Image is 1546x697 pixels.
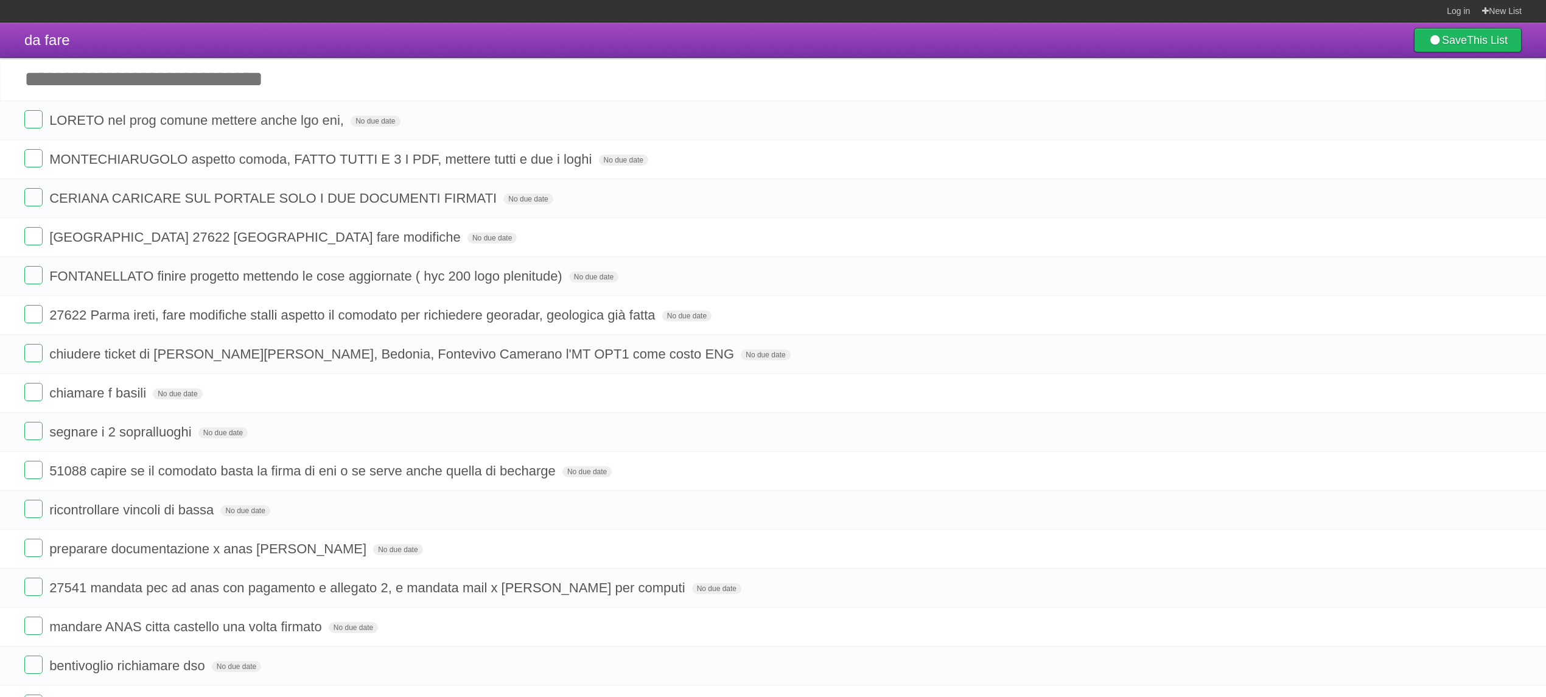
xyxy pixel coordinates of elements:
[24,422,43,440] label: Done
[1467,34,1508,46] b: This List
[212,661,261,672] span: No due date
[198,427,248,438] span: No due date
[569,271,618,282] span: No due date
[24,500,43,518] label: Done
[49,229,464,245] span: [GEOGRAPHIC_DATA] 27622 [GEOGRAPHIC_DATA] fare modifiche
[24,539,43,557] label: Done
[49,619,325,634] span: mandare ANAS citta castello una volta firmato
[49,658,208,673] span: bentivoglio richiamare dso
[692,583,741,594] span: No due date
[153,388,202,399] span: No due date
[24,305,43,323] label: Done
[24,32,70,48] span: da fare
[49,385,149,401] span: chiamare f basili
[562,466,612,477] span: No due date
[49,580,688,595] span: 27541 mandata pec ad anas con pagamento e allegato 2, e mandata mail x [PERSON_NAME] per computi
[24,383,43,401] label: Done
[24,149,43,167] label: Done
[49,113,347,128] span: LORETO nel prog comune mettere anche lgo eni,
[24,266,43,284] label: Done
[49,541,369,556] span: preparare documentazione x anas [PERSON_NAME]
[24,656,43,674] label: Done
[49,268,565,284] span: FONTANELLATO finire progetto mettendo le cose aggiornate ( hyc 200 logo plenitude)
[24,578,43,596] label: Done
[503,194,553,205] span: No due date
[741,349,790,360] span: No due date
[24,344,43,362] label: Done
[1414,28,1522,52] a: SaveThis List
[24,227,43,245] label: Done
[329,622,378,633] span: No due date
[220,505,270,516] span: No due date
[662,310,712,321] span: No due date
[373,544,422,555] span: No due date
[599,155,648,166] span: No due date
[49,307,658,323] span: 27622 Parma ireti, fare modifiche stalli aspetto il comodato per richiedere georadar, geologica g...
[49,502,217,517] span: ricontrollare vincoli di bassa
[467,233,517,243] span: No due date
[24,188,43,206] label: Done
[49,463,559,478] span: 51088 capire se il comodato basta la firma di eni o se serve anche quella di becharge
[49,152,595,167] span: MONTECHIARUGOLO aspetto comoda, FATTO TUTTI E 3 I PDF, mettere tutti e due i loghi
[49,346,737,362] span: chiudere ticket di [PERSON_NAME][PERSON_NAME], Bedonia, Fontevivo Camerano l'MT OPT1 come costo ENG
[49,191,500,206] span: CERIANA CARICARE SUL PORTALE SOLO I DUE DOCUMENTI FIRMATI
[24,617,43,635] label: Done
[24,461,43,479] label: Done
[351,116,400,127] span: No due date
[24,110,43,128] label: Done
[49,424,195,440] span: segnare i 2 sopralluoghi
